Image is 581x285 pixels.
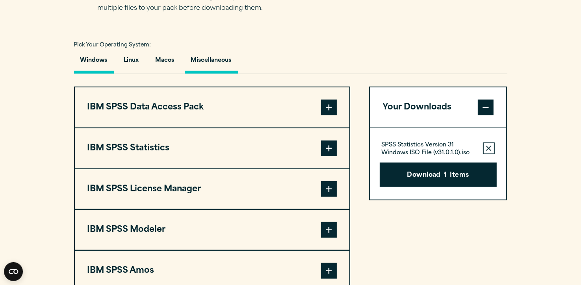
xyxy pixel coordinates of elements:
[74,51,114,74] button: Windows
[370,87,507,128] button: Your Downloads
[75,169,349,209] button: IBM SPSS License Manager
[75,87,349,128] button: IBM SPSS Data Access Pack
[380,163,497,187] button: Download1Items
[4,262,23,281] button: Open CMP widget
[74,43,151,48] span: Pick Your Operating System:
[75,210,349,250] button: IBM SPSS Modeler
[75,128,349,168] button: IBM SPSS Statistics
[382,141,477,157] p: SPSS Statistics Version 31 Windows ISO File (v31.0.1.0).iso
[370,128,507,200] div: Your Downloads
[444,170,447,181] span: 1
[149,51,181,74] button: Macos
[185,51,238,74] button: Miscellaneous
[118,51,145,74] button: Linux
